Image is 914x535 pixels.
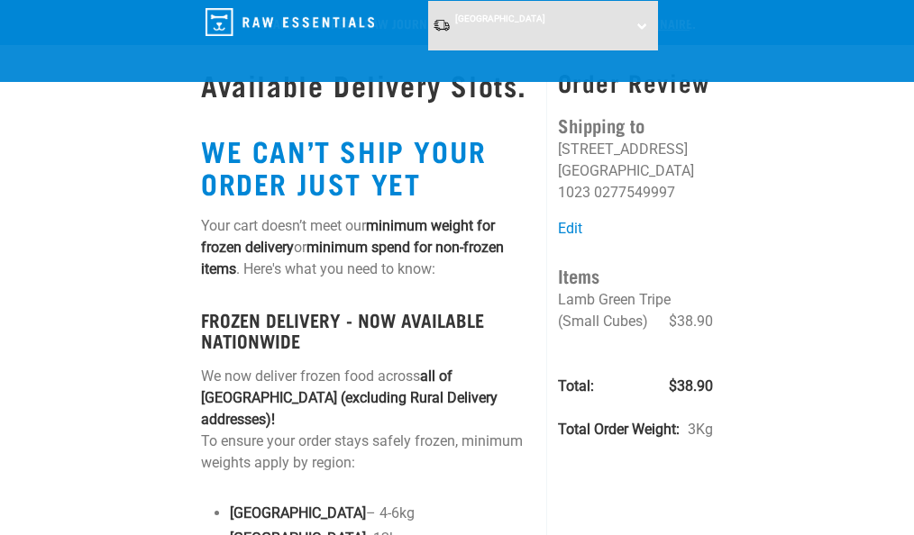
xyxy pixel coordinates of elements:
strong: Total: [558,377,594,394]
li: [STREET_ADDRESS] [558,141,688,158]
a: Edit [558,220,582,237]
p: – 4-6kg [230,503,535,524]
span: 3Kg [688,419,713,440]
h4: FROZEN DELIVERY - NOW AVAILABLE NATIONWIDE [201,309,535,351]
strong: minimum spend for non-frozen items [201,239,504,277]
h4: Items [558,261,713,289]
img: van-moving.png [433,18,451,32]
strong: all of [GEOGRAPHIC_DATA] (excluding Rural Delivery addresses)! [201,367,498,428]
h4: Shipping to [558,111,713,139]
span: Lamb Green Tripe (Small Cubes) [558,291,671,330]
h3: Order Review [558,68,713,96]
h1: Available Delivery Slots. [201,68,535,101]
p: We now deliver frozen food across To ensure your order stays safely frozen, minimum weights apply... [201,366,535,474]
strong: [GEOGRAPHIC_DATA] [230,504,366,521]
p: Your cart doesn’t meet our or . Here's what you need to know: [201,215,535,280]
li: 0277549997 [594,184,675,201]
strong: Total Order Weight: [558,421,680,438]
span: $38.90 [669,376,713,397]
li: [GEOGRAPHIC_DATA] 1023 [558,162,694,201]
span: $38.90 [669,311,713,332]
img: Raw Essentials Logo [206,8,374,36]
strong: minimum weight for frozen delivery [201,217,495,256]
h2: WE CAN’T SHIP YOUR ORDER JUST YET [201,134,535,199]
span: [GEOGRAPHIC_DATA] [455,14,545,23]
